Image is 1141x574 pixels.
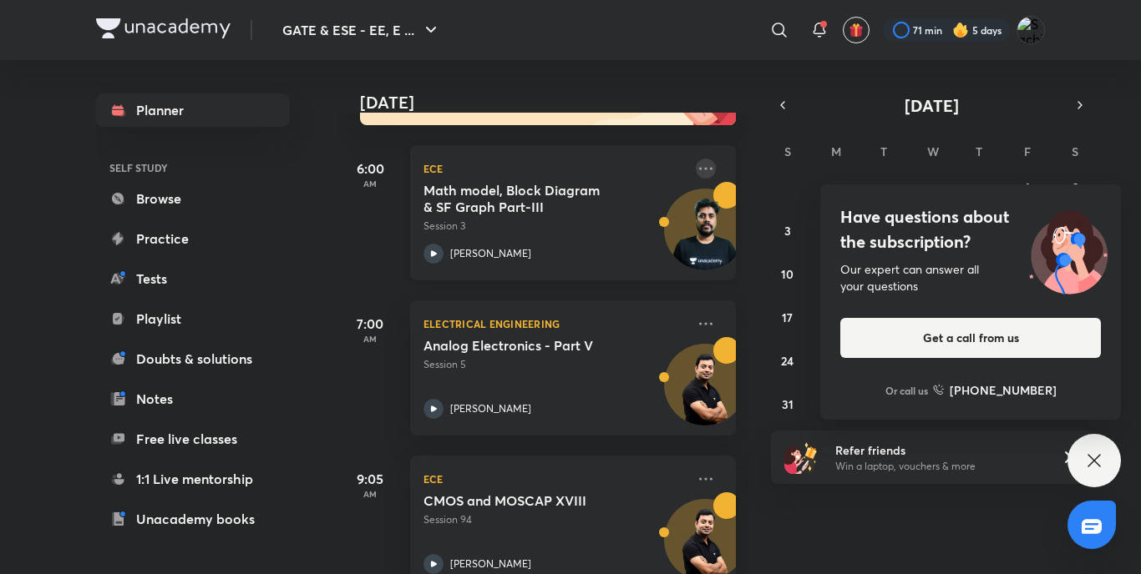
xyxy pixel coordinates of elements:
a: Company Logo [96,18,231,43]
p: Session 94 [423,512,686,527]
abbr: Saturday [1072,143,1078,159]
button: Get a call from us [840,318,1101,358]
p: Win a laptop, vouchers & more [835,459,1041,474]
h4: [DATE] [360,93,753,113]
a: Playlist [96,302,290,335]
abbr: August 10, 2025 [781,266,794,282]
img: Company Logo [96,18,231,38]
p: AM [337,179,403,189]
p: ECE [423,469,686,489]
h5: 6:00 [337,159,403,179]
button: August 17, 2025 [774,304,801,330]
p: Or call us [885,383,928,398]
button: August 3, 2025 [774,217,801,244]
img: referral [784,441,818,474]
h6: SELF STUDY [96,154,290,182]
abbr: Tuesday [880,143,887,159]
p: Electrical Engineering [423,314,686,334]
p: [PERSON_NAME] [450,246,531,261]
a: 1:1 Live mentorship [96,462,290,496]
abbr: August 3, 2025 [784,223,791,239]
abbr: August 2, 2025 [1073,179,1078,195]
h5: Analog Electronics - Part V [423,337,631,354]
img: streak [952,22,969,38]
a: Browse [96,182,290,215]
a: Notes [96,382,290,415]
h5: 9:05 [337,469,403,489]
p: AM [337,489,403,499]
img: Sachin Sonkar [1017,16,1045,44]
abbr: August 31, 2025 [782,396,794,412]
a: Tests [96,262,290,295]
img: Avatar [665,198,745,278]
a: Free live classes [96,422,290,456]
h4: Have questions about the subscription? [840,204,1101,254]
h5: Math model, Block Diagram & SF Graph Part-III [423,182,631,215]
p: ECE [423,159,686,179]
button: August 1, 2025 [1014,174,1041,200]
p: [PERSON_NAME] [450,556,531,571]
button: August 24, 2025 [774,347,801,374]
img: Avatar [665,353,745,433]
abbr: Wednesday [927,143,939,159]
abbr: Friday [1024,143,1031,159]
p: Session 3 [423,219,686,234]
a: Unacademy books [96,502,290,536]
abbr: Sunday [784,143,791,159]
abbr: August 17, 2025 [782,310,793,325]
abbr: August 1, 2025 [1025,179,1030,195]
span: [DATE] [905,94,959,117]
div: Our expert can answer all your questions [840,261,1101,295]
h5: 7:00 [337,314,403,334]
a: Planner [96,93,290,127]
img: avatar [849,23,864,38]
h5: CMOS and MOSCAP XVIII [423,492,631,509]
img: ttu_illustration_new.svg [1016,204,1121,295]
abbr: Monday [831,143,841,159]
button: [DATE] [794,93,1068,117]
p: AM [337,334,403,344]
h6: Refer friends [835,441,1041,459]
abbr: August 24, 2025 [781,353,794,369]
p: [PERSON_NAME] [450,401,531,416]
h6: [PHONE_NUMBER] [950,381,1057,399]
a: Doubts & solutions [96,342,290,375]
a: Practice [96,222,290,255]
button: GATE & ESE - EE, E ... [272,13,451,47]
button: August 10, 2025 [774,260,801,287]
button: avatar [843,17,870,43]
a: [PHONE_NUMBER] [933,381,1057,399]
button: August 31, 2025 [774,390,801,417]
abbr: Thursday [976,143,982,159]
p: Session 5 [423,357,686,372]
button: August 2, 2025 [1062,174,1088,200]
